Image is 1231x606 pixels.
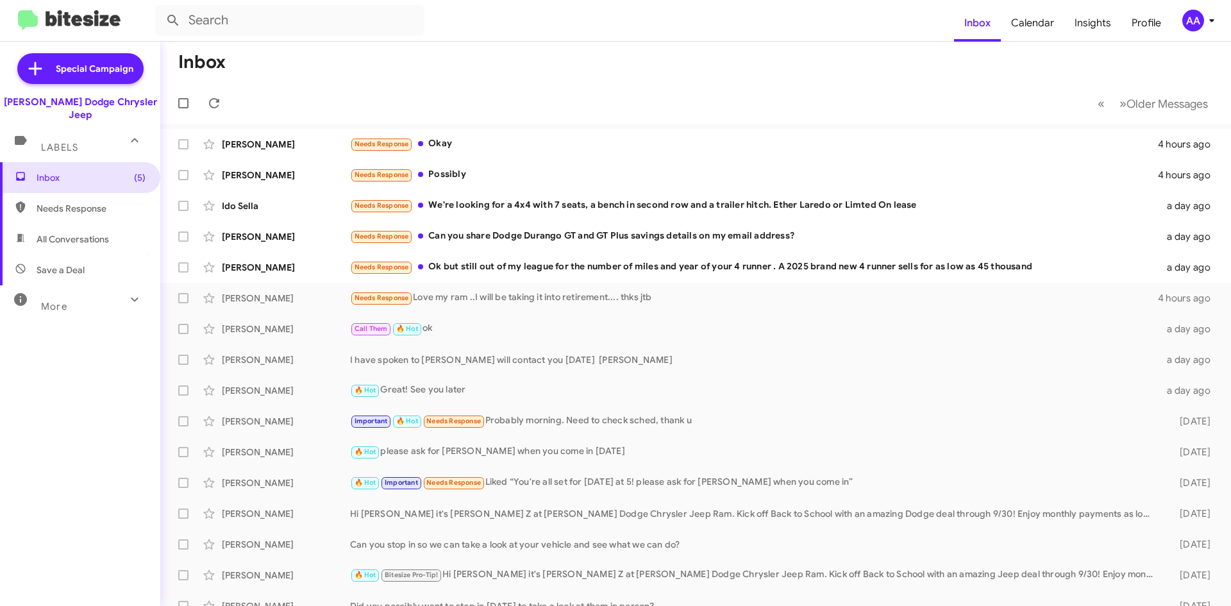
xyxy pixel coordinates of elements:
[1064,4,1121,42] a: Insights
[41,301,67,312] span: More
[1159,199,1221,212] div: a day ago
[350,444,1159,459] div: please ask for [PERSON_NAME] when you come in [DATE]
[222,230,350,243] div: [PERSON_NAME]
[222,323,350,335] div: [PERSON_NAME]
[1158,169,1221,181] div: 4 hours ago
[222,169,350,181] div: [PERSON_NAME]
[350,137,1158,151] div: Okay
[1091,90,1216,117] nav: Page navigation example
[350,290,1158,305] div: Love my ram ..I will be taking it into retirement.... thks jtb
[222,538,350,551] div: [PERSON_NAME]
[350,198,1159,213] div: We're looking for a 4x4 with 7 seats, a bench in second row and a trailer hitch. Ether Laredo or ...
[426,417,481,425] span: Needs Response
[222,446,350,459] div: [PERSON_NAME]
[355,171,409,179] span: Needs Response
[1171,10,1217,31] button: AA
[426,478,481,487] span: Needs Response
[222,261,350,274] div: [PERSON_NAME]
[355,448,376,456] span: 🔥 Hot
[41,142,78,153] span: Labels
[396,324,418,333] span: 🔥 Hot
[1090,90,1112,117] button: Previous
[37,171,146,184] span: Inbox
[134,171,146,184] span: (5)
[350,568,1159,582] div: Hi [PERSON_NAME] it's [PERSON_NAME] Z at [PERSON_NAME] Dodge Chrysler Jeep Ram. Kick off Back to ...
[37,233,109,246] span: All Conversations
[56,62,133,75] span: Special Campaign
[1121,4,1171,42] a: Profile
[1159,446,1221,459] div: [DATE]
[355,417,388,425] span: Important
[37,264,85,276] span: Save a Deal
[1159,476,1221,489] div: [DATE]
[222,384,350,397] div: [PERSON_NAME]
[385,478,418,487] span: Important
[37,202,146,215] span: Needs Response
[350,321,1159,336] div: ok
[355,571,376,579] span: 🔥 Hot
[355,386,376,394] span: 🔥 Hot
[222,507,350,520] div: [PERSON_NAME]
[1158,292,1221,305] div: 4 hours ago
[222,292,350,305] div: [PERSON_NAME]
[1158,138,1221,151] div: 4 hours ago
[222,569,350,582] div: [PERSON_NAME]
[355,324,388,333] span: Call Them
[1159,353,1221,366] div: a day ago
[350,383,1159,398] div: Great! See you later
[350,414,1159,428] div: Probably morning. Need to check sched, thank u
[222,415,350,428] div: [PERSON_NAME]
[1159,230,1221,243] div: a day ago
[355,201,409,210] span: Needs Response
[155,5,424,36] input: Search
[1159,323,1221,335] div: a day ago
[1112,90,1216,117] button: Next
[350,353,1159,366] div: I have spoken to [PERSON_NAME] will contact you [DATE] [PERSON_NAME]
[350,167,1158,182] div: Possibly
[355,263,409,271] span: Needs Response
[1126,97,1208,111] span: Older Messages
[350,260,1159,274] div: Ok but still out of my league for the number of miles and year of your 4 runner . A 2025 brand ne...
[1098,96,1105,112] span: «
[1159,415,1221,428] div: [DATE]
[222,138,350,151] div: [PERSON_NAME]
[222,353,350,366] div: [PERSON_NAME]
[1159,538,1221,551] div: [DATE]
[355,140,409,148] span: Needs Response
[1159,261,1221,274] div: a day ago
[1001,4,1064,42] a: Calendar
[1159,384,1221,397] div: a day ago
[222,476,350,489] div: [PERSON_NAME]
[355,232,409,240] span: Needs Response
[1159,507,1221,520] div: [DATE]
[178,52,226,72] h1: Inbox
[1119,96,1126,112] span: »
[17,53,144,84] a: Special Campaign
[350,229,1159,244] div: Can you share Dodge Durango GT and GT Plus savings details on my email address?
[954,4,1001,42] a: Inbox
[355,294,409,302] span: Needs Response
[385,571,438,579] span: Bitesize Pro-Tip!
[350,507,1159,520] div: Hi [PERSON_NAME] it's [PERSON_NAME] Z at [PERSON_NAME] Dodge Chrysler Jeep Ram. Kick off Back to ...
[396,417,418,425] span: 🔥 Hot
[1182,10,1204,31] div: AA
[355,478,376,487] span: 🔥 Hot
[222,199,350,212] div: Ido Sella
[350,475,1159,490] div: Liked “You're all set for [DATE] at 5! please ask for [PERSON_NAME] when you come in”
[1159,569,1221,582] div: [DATE]
[350,538,1159,551] div: Can you stop in so we can take a look at your vehicle and see what we can do?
